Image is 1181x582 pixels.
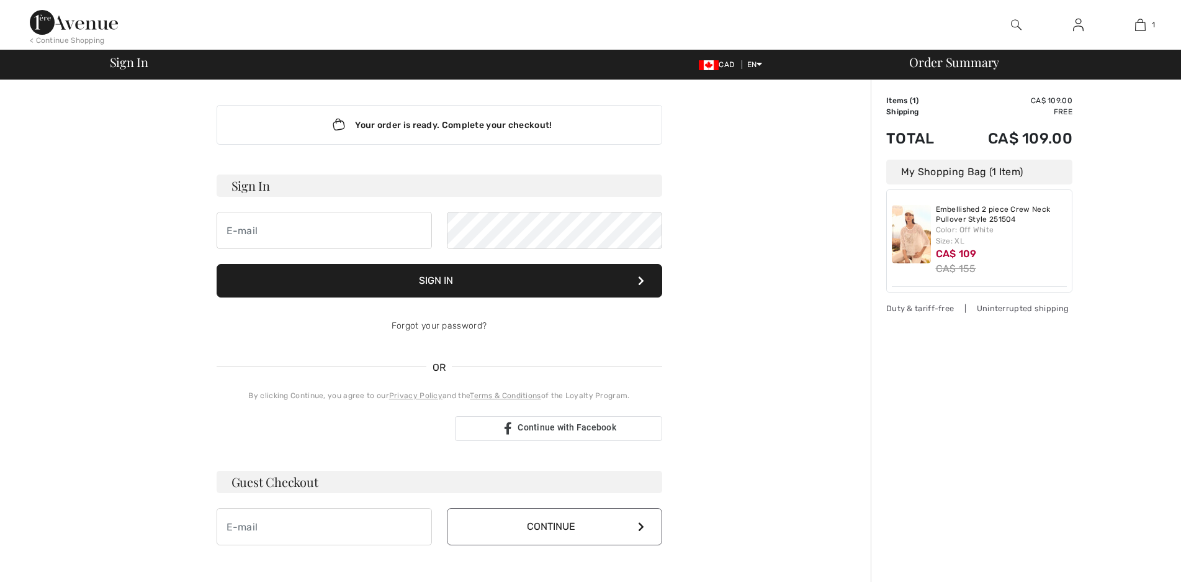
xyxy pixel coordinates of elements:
[886,117,954,160] td: Total
[912,96,916,105] span: 1
[217,212,432,249] input: E-mail
[936,205,1067,224] a: Embellished 2 piece Crew Neck Pullover Style 251504
[447,508,662,545] button: Continue
[954,106,1072,117] td: Free
[1073,17,1084,32] img: My Info
[217,264,662,298] button: Sign In
[217,105,662,145] div: Your order is ready. Complete your checkout!
[886,160,1072,184] div: My Shopping Bag (1 Item)
[936,248,977,260] span: CA$ 109
[1135,17,1146,32] img: My Bag
[30,10,118,35] img: 1ère Avenue
[1063,17,1093,33] a: Sign In
[892,205,931,263] img: Embellished 2 piece Crew Neck Pullover Style 251504
[389,391,442,400] a: Privacy Policy
[426,360,452,375] span: OR
[954,117,1072,160] td: CA$ 109.00
[217,175,662,197] h3: Sign In
[217,390,662,401] div: By clicking Continue, you agree to our and the of the Loyalty Program.
[894,56,1174,68] div: Order Summary
[455,416,662,441] a: Continue with Facebook
[954,95,1072,106] td: CA$ 109.00
[936,263,976,275] s: CA$ 155
[210,415,451,442] iframe: Sign in with Google Button
[886,302,1072,314] div: Duty & tariff-free | Uninterrupted shipping
[1152,19,1155,30] span: 1
[936,224,1067,247] div: Color: Off White Size: XL
[699,60,739,69] span: CAD
[217,508,432,545] input: E-mail
[699,60,719,70] img: Canadian Dollar
[747,60,763,69] span: EN
[470,391,541,400] a: Terms & Conditions
[886,106,954,117] td: Shipping
[518,422,616,432] span: Continue with Facebook
[217,471,662,493] h3: Guest Checkout
[1011,17,1022,32] img: search the website
[30,35,105,46] div: < Continue Shopping
[110,56,148,68] span: Sign In
[886,95,954,106] td: Items ( )
[1110,17,1170,32] a: 1
[392,321,487,331] a: Forgot your password?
